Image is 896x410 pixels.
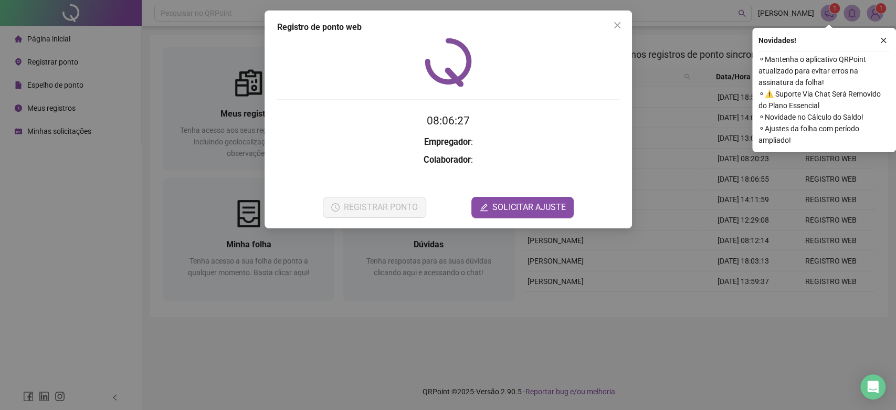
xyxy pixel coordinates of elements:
[424,155,471,165] strong: Colaborador
[322,197,426,218] button: REGISTRAR PONTO
[277,153,619,167] h3: :
[758,111,890,123] span: ⚬ Novidade no Cálculo do Saldo!
[480,203,488,212] span: edit
[425,38,472,87] img: QRPoint
[613,21,621,29] span: close
[758,88,890,111] span: ⚬ ⚠️ Suporte Via Chat Será Removido do Plano Essencial
[758,123,890,146] span: ⚬ Ajustes da folha com período ampliado!
[277,21,619,34] div: Registro de ponto web
[424,137,470,147] strong: Empregador
[758,54,890,88] span: ⚬ Mantenha o aplicativo QRPoint atualizado para evitar erros na assinatura da folha!
[471,197,574,218] button: editSOLICITAR AJUSTE
[492,201,565,214] span: SOLICITAR AJUSTE
[758,35,796,46] span: Novidades !
[609,17,626,34] button: Close
[427,114,470,127] time: 08:06:27
[860,374,886,400] div: Open Intercom Messenger
[277,135,619,149] h3: :
[880,37,887,44] span: close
